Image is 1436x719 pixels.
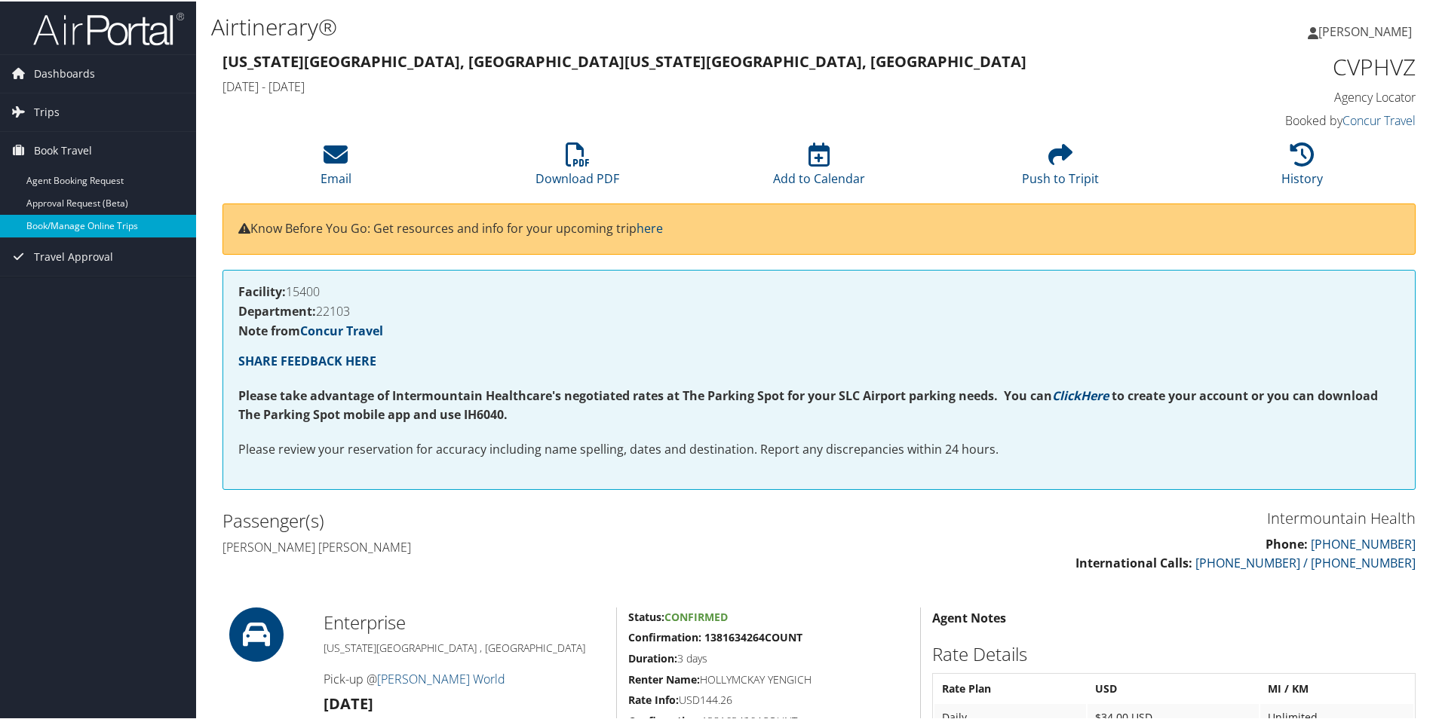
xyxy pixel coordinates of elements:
strong: Facility: [238,282,286,298]
h1: CVPHVZ [1134,50,1416,81]
strong: International Calls: [1075,553,1192,570]
strong: [DATE] [324,692,373,712]
h5: HOLLYMCKAY YENGICH [628,671,909,686]
a: [PERSON_NAME] World [377,669,505,686]
strong: Department: [238,301,316,318]
h4: [DATE] - [DATE] [222,77,1112,93]
h2: Passenger(s) [222,506,808,532]
a: History [1281,149,1323,185]
strong: Agent Notes [932,608,1006,625]
span: Book Travel [34,130,92,168]
h4: Booked by [1134,111,1416,127]
a: Email [321,149,351,185]
h4: [PERSON_NAME] [PERSON_NAME] [222,537,808,554]
a: here [637,219,663,235]
p: Please review your reservation for accuracy including name spelling, dates and destination. Repor... [238,439,1400,458]
a: Push to Tripit [1022,149,1099,185]
a: Download PDF [535,149,619,185]
a: Add to Calendar [773,149,865,185]
a: Click [1052,386,1081,402]
h1: Airtinerary® [211,10,1022,41]
a: [PERSON_NAME] [1308,8,1427,53]
strong: Rate Info: [628,691,679,705]
span: Travel Approval [34,237,113,274]
h4: 15400 [238,284,1400,296]
strong: Confirmation: 1381634264COUNT [628,629,802,643]
a: SHARE FEEDBACK HERE [238,351,376,368]
h2: Enterprise [324,608,605,634]
a: Concur Travel [300,321,383,338]
strong: [US_STATE][GEOGRAPHIC_DATA], [GEOGRAPHIC_DATA] [US_STATE][GEOGRAPHIC_DATA], [GEOGRAPHIC_DATA] [222,50,1026,70]
th: Rate Plan [934,674,1086,701]
a: Concur Travel [1342,111,1416,127]
a: [PHONE_NUMBER] [1311,534,1416,551]
a: [PHONE_NUMBER] / [PHONE_NUMBER] [1195,553,1416,570]
strong: Status: [628,608,664,623]
p: Know Before You Go: Get resources and info for your upcoming trip [238,218,1400,237]
span: Confirmed [664,608,728,623]
h5: USD144.26 [628,691,909,706]
strong: Phone: [1266,534,1308,551]
span: [PERSON_NAME] [1318,22,1412,38]
span: Trips [34,92,60,130]
a: Here [1081,386,1109,402]
h4: Agency Locator [1134,87,1416,104]
h4: Pick-up @ [324,669,605,686]
strong: Duration: [628,650,677,664]
th: USD [1088,674,1259,701]
strong: Please take advantage of Intermountain Healthcare's negotiated rates at The Parking Spot for your... [238,386,1052,402]
h5: [US_STATE][GEOGRAPHIC_DATA] , [GEOGRAPHIC_DATA] [324,639,605,654]
strong: Renter Name: [628,671,700,685]
th: MI / KM [1260,674,1413,701]
strong: Note from [238,321,383,338]
h4: 22103 [238,304,1400,316]
h5: 3 days [628,650,909,665]
h3: Intermountain Health [830,506,1416,528]
span: Dashboards [34,54,95,91]
h2: Rate Details [932,640,1416,665]
img: airportal-logo.png [33,10,184,45]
